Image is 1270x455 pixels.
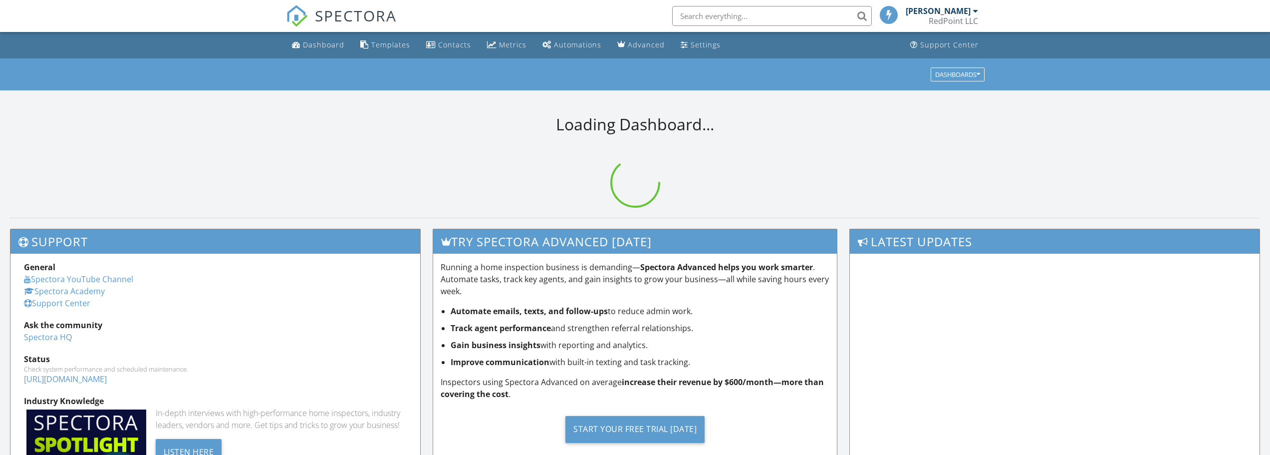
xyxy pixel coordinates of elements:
div: Support Center [920,40,979,49]
div: Dashboards [935,71,980,78]
div: Metrics [499,40,526,49]
strong: General [24,262,55,273]
div: Check system performance and scheduled maintenance. [24,365,407,373]
div: [PERSON_NAME] [906,6,971,16]
h3: Support [10,229,420,254]
div: RedPoint LLC [929,16,978,26]
div: Start Your Free Trial [DATE] [565,416,705,443]
li: with built-in texting and task tracking. [451,356,829,368]
div: Industry Knowledge [24,395,407,407]
div: Dashboard [303,40,344,49]
a: Contacts [422,36,475,54]
a: Support Center [906,36,983,54]
li: with reporting and analytics. [451,339,829,351]
h3: Latest Updates [850,229,1260,254]
a: Metrics [483,36,530,54]
div: Templates [371,40,410,49]
div: Advanced [628,40,665,49]
div: Automations [554,40,601,49]
strong: Gain business insights [451,340,540,351]
div: Status [24,353,407,365]
a: Spectora Academy [24,286,105,297]
input: Search everything... [672,6,872,26]
a: Spectora YouTube Channel [24,274,133,285]
li: and strengthen referral relationships. [451,322,829,334]
a: Settings [677,36,725,54]
a: Advanced [613,36,669,54]
span: SPECTORA [315,5,397,26]
a: Automations (Basic) [538,36,605,54]
strong: Spectora Advanced helps you work smarter [640,262,813,273]
strong: Automate emails, texts, and follow-ups [451,306,608,317]
a: Templates [356,36,414,54]
strong: Improve communication [451,357,549,368]
a: SPECTORA [286,13,397,34]
div: Settings [691,40,721,49]
strong: increase their revenue by $600/month—more than covering the cost [441,377,824,400]
p: Inspectors using Spectora Advanced on average . [441,376,829,400]
button: Dashboards [931,67,985,81]
strong: Track agent performance [451,323,551,334]
img: The Best Home Inspection Software - Spectora [286,5,308,27]
div: In-depth interviews with high-performance home inspectors, industry leaders, vendors and more. Ge... [156,407,407,431]
a: Start Your Free Trial [DATE] [441,408,829,451]
h3: Try spectora advanced [DATE] [433,229,837,254]
a: [URL][DOMAIN_NAME] [24,374,107,385]
div: Ask the community [24,319,407,331]
div: Contacts [438,40,471,49]
li: to reduce admin work. [451,305,829,317]
p: Running a home inspection business is demanding— . Automate tasks, track key agents, and gain ins... [441,261,829,297]
a: Support Center [24,298,90,309]
a: Dashboard [288,36,348,54]
a: Spectora HQ [24,332,72,343]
